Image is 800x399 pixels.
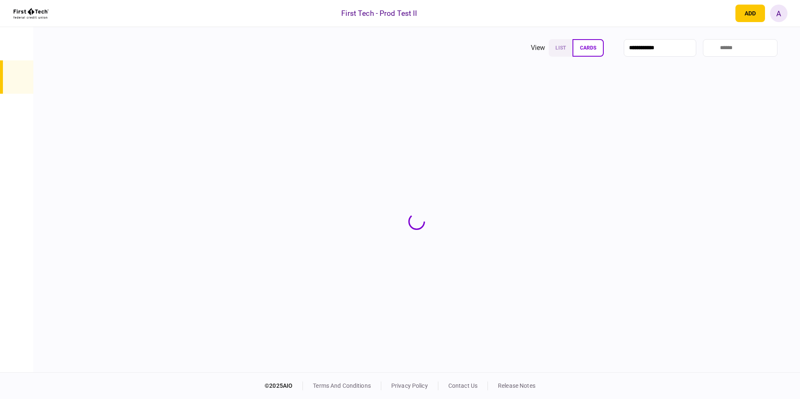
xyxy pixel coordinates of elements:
[313,382,371,389] a: terms and conditions
[12,3,50,24] img: client company logo
[531,43,545,53] div: view
[572,39,604,57] button: cards
[555,45,566,51] span: list
[580,45,596,51] span: cards
[448,382,477,389] a: contact us
[713,5,730,22] button: open notifications list
[391,382,428,389] a: privacy policy
[341,8,417,19] div: First Tech - Prod Test II
[498,382,535,389] a: release notes
[735,5,765,22] button: open adding identity options
[770,5,787,22] button: A
[549,39,572,57] button: list
[265,382,303,390] div: © 2025 AIO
